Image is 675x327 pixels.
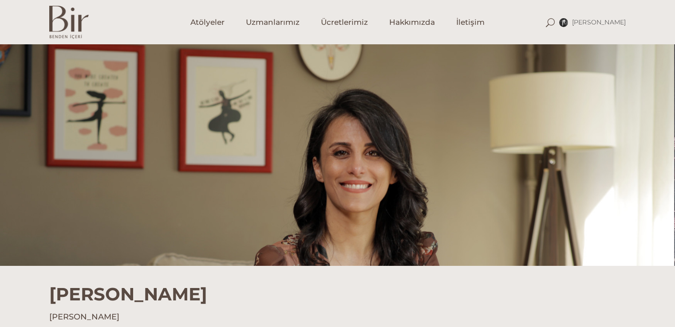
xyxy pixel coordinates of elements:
[49,311,626,323] h4: [PERSON_NAME]
[190,17,225,27] span: Atölyeler
[49,266,626,305] h1: [PERSON_NAME]
[246,17,300,27] span: Uzmanlarımız
[572,18,626,26] span: [PERSON_NAME]
[456,17,485,27] span: İletişim
[389,17,435,27] span: Hakkımızda
[321,17,368,27] span: Ücretlerimiz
